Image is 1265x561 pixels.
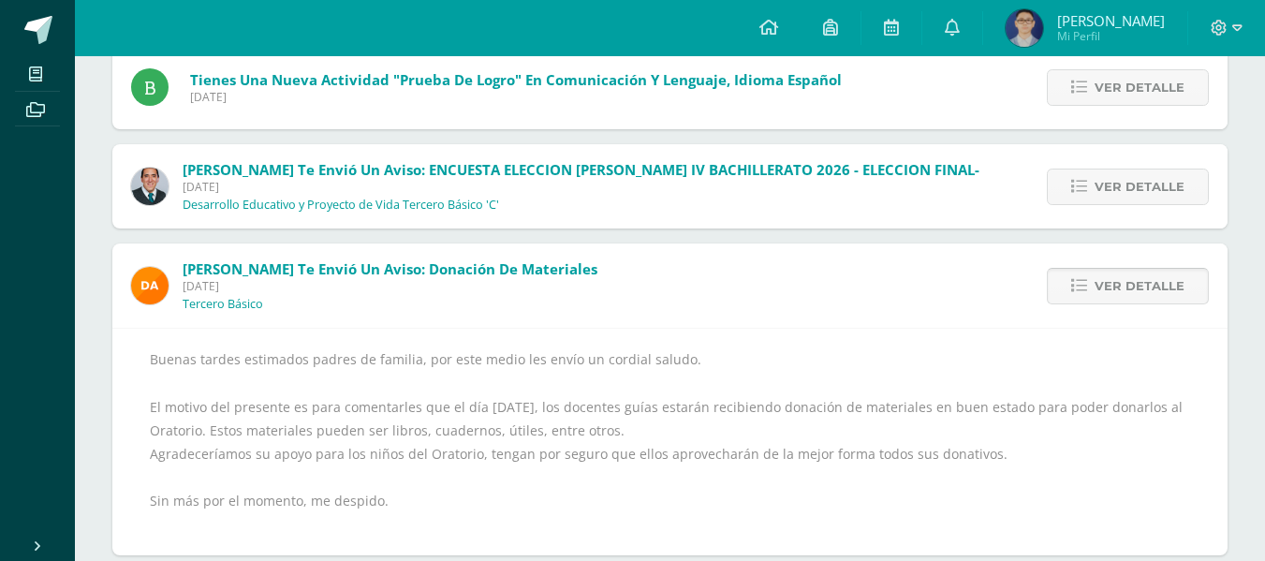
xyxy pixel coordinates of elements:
[131,267,169,304] img: f9d34ca01e392badc01b6cd8c48cabbd.png
[183,297,263,312] p: Tercero Básico
[183,278,597,294] span: [DATE]
[150,347,1190,537] div: Buenas tardes estimados padres de familia, por este medio les envío un cordial saludo. El motivo ...
[1057,28,1165,44] span: Mi Perfil
[183,179,979,195] span: [DATE]
[183,198,499,213] p: Desarrollo Educativo y Proyecto de Vida Tercero Básico 'C'
[131,168,169,205] img: 2306758994b507d40baaa54be1d4aa7e.png
[190,70,842,89] span: Tienes una nueva actividad "Prueba de logro" En Comunicación y Lenguaje, Idioma Español
[1095,70,1184,105] span: Ver detalle
[1057,11,1165,30] span: [PERSON_NAME]
[183,160,979,179] span: [PERSON_NAME] te envió un aviso: ENCUESTA ELECCION [PERSON_NAME] IV BACHILLERATO 2026 - ELECCION ...
[1095,269,1184,303] span: Ver detalle
[183,259,597,278] span: [PERSON_NAME] te envió un aviso: Donación de Materiales
[1095,170,1184,204] span: Ver detalle
[190,89,842,105] span: [DATE]
[1006,9,1043,47] img: c4b4e3454c9caf95cc8805668aec8e15.png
